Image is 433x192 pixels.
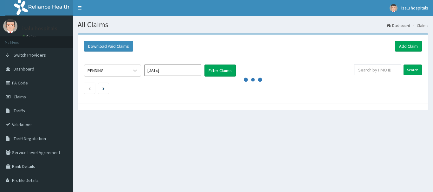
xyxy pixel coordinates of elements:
[14,52,46,58] span: Switch Providers
[14,66,34,72] span: Dashboard
[22,26,57,31] p: isalu hospitals
[404,65,422,75] input: Search
[3,19,17,33] img: User Image
[390,4,397,12] img: User Image
[144,65,201,76] input: Select Month and Year
[243,70,262,89] svg: audio-loading
[102,85,105,91] a: Next page
[22,34,37,39] a: Online
[387,23,410,28] a: Dashboard
[14,94,26,100] span: Claims
[401,5,428,11] span: isalu hospitals
[14,136,46,141] span: Tariff Negotiation
[14,108,25,114] span: Tariffs
[354,65,401,75] input: Search by HMO ID
[395,41,422,52] a: Add Claim
[88,85,91,91] a: Previous page
[84,41,133,52] button: Download Paid Claims
[78,21,428,29] h1: All Claims
[204,65,236,77] button: Filter Claims
[411,23,428,28] li: Claims
[87,67,104,74] div: PENDING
